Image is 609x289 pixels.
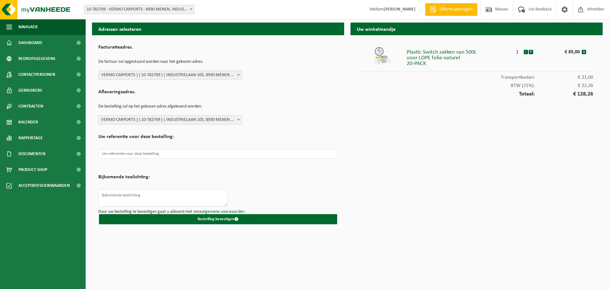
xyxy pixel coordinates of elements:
[92,23,344,35] h2: Adressen selecteren
[582,50,586,54] button: x
[535,75,593,80] span: € 21,00
[98,89,338,98] h2: Afleveringsadres.
[18,82,42,98] span: Gebruikers
[18,19,38,35] span: Navigatie
[98,56,338,67] p: De factuur zal opgestuurd worden naar het gekozen adres.
[18,162,47,178] span: Product Shop
[535,83,593,88] span: € 22,26
[98,134,338,143] h2: Uw referentie voor deze bestelling:
[202,209,247,214] a: algemene voorwaarden .
[98,101,338,112] p: De bestelling zal op het gekozen adres afgeleverd worden.
[18,178,70,194] span: Acceptatievoorwaarden
[547,46,581,55] div: € 85,00
[98,174,150,183] h2: Bijkomende toelichting:
[18,98,43,114] span: Contracten
[18,146,45,162] span: Documenten
[438,6,474,13] span: Offerte aanvragen
[98,149,338,159] input: Uw referentie voor deze bestelling
[98,210,338,214] p: Door uw bestelling te bevestigen gaat u akkoord met onze
[84,5,194,14] span: 10-782709 - VERMO CARPORTS - 8930 MENEN, INDUSTRIELAAN 105
[99,115,242,124] span: VERMO CARPORTS | ( 10-782709 ) | INDUSTRIELAAN 105, 8930 MENEN | 0849.710.201
[374,46,393,65] img: 01-999961
[357,72,596,80] div: Transportkosten:
[529,50,533,54] button: +
[99,214,337,224] button: Bestelling bevestigen
[98,115,242,125] span: VERMO CARPORTS | ( 10-782709 ) | INDUSTRIELAAN 105, 8930 MENEN | 0849.710.201
[512,46,523,55] div: 1
[425,3,477,16] a: Offerte aanvragen
[384,7,416,12] strong: [PERSON_NAME]
[357,88,596,97] div: Totaal:
[18,51,56,67] span: Bedrijfsgegevens
[535,91,593,97] span: € 128,26
[99,71,242,80] span: VERMO CARPORTS | ( 10-782709 ) | INDUSTRIELAAN 105, 8930 MENEN | 0849.710.201
[350,23,603,35] h2: Uw winkelmandje
[18,35,42,51] span: Dashboard
[407,46,512,67] div: Plastic Switch zakken van 500L voor LDPE folie naturel 20-PACK
[18,130,43,146] span: Rapportage
[98,70,242,80] span: VERMO CARPORTS | ( 10-782709 ) | INDUSTRIELAAN 105, 8930 MENEN | 0849.710.201
[524,50,528,54] button: -
[18,67,55,82] span: Contactpersonen
[357,80,596,88] div: BTW (21%):
[18,114,38,130] span: Kalender
[98,45,338,53] h2: Facturatieadres.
